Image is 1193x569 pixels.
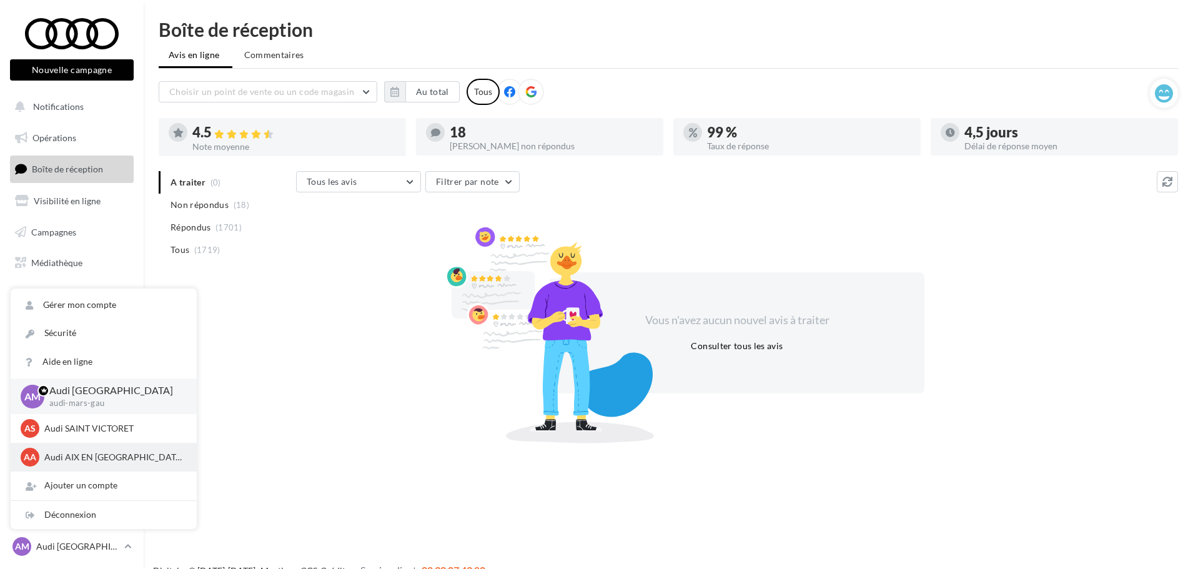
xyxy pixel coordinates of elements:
[384,81,460,102] button: Au total
[244,49,304,61] span: Commentaires
[33,101,84,112] span: Notifications
[192,142,396,151] div: Note moyenne
[10,59,134,81] button: Nouvelle campagne
[450,126,653,139] div: 18
[194,245,220,255] span: (1719)
[24,389,41,403] span: AM
[49,383,177,398] p: Audi [GEOGRAPHIC_DATA]
[15,540,29,553] span: AM
[169,86,354,97] span: Choisir un point de vente ou un code magasin
[964,126,1168,139] div: 4,5 jours
[159,20,1178,39] div: Boîte de réception
[630,312,844,329] div: Vous n'avez aucun nouvel avis à traiter
[296,171,421,192] button: Tous les avis
[31,286,129,313] span: PLV et print personnalisable
[31,226,76,237] span: Campagnes
[307,176,357,187] span: Tous les avis
[7,125,136,151] a: Opérations
[11,501,197,529] div: Déconnexion
[10,535,134,558] a: AM Audi [GEOGRAPHIC_DATA]
[7,188,136,214] a: Visibilité en ligne
[49,398,177,409] p: audi-mars-gau
[159,81,377,102] button: Choisir un point de vente ou un code magasin
[171,199,229,211] span: Non répondus
[686,339,788,354] button: Consulter tous les avis
[707,126,911,139] div: 99 %
[24,451,36,463] span: AA
[234,200,249,210] span: (18)
[24,422,36,435] span: AS
[405,81,460,102] button: Au total
[11,319,197,347] a: Sécurité
[215,222,242,232] span: (1701)
[36,540,119,553] p: Audi [GEOGRAPHIC_DATA]
[450,142,653,151] div: [PERSON_NAME] non répondus
[31,257,82,268] span: Médiathèque
[707,142,911,151] div: Taux de réponse
[425,171,520,192] button: Filtrer par note
[32,132,76,143] span: Opérations
[192,126,396,140] div: 4.5
[7,94,131,120] button: Notifications
[7,250,136,276] a: Médiathèque
[32,164,103,174] span: Boîte de réception
[11,472,197,500] div: Ajouter un compte
[171,221,211,234] span: Répondus
[44,451,182,463] p: Audi AIX EN [GEOGRAPHIC_DATA]
[964,142,1168,151] div: Délai de réponse moyen
[7,156,136,182] a: Boîte de réception
[34,195,101,206] span: Visibilité en ligne
[44,422,182,435] p: Audi SAINT VICTORET
[11,348,197,376] a: Aide en ligne
[171,244,189,256] span: Tous
[11,291,197,319] a: Gérer mon compte
[7,219,136,245] a: Campagnes
[7,281,136,318] a: PLV et print personnalisable
[467,79,500,105] div: Tous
